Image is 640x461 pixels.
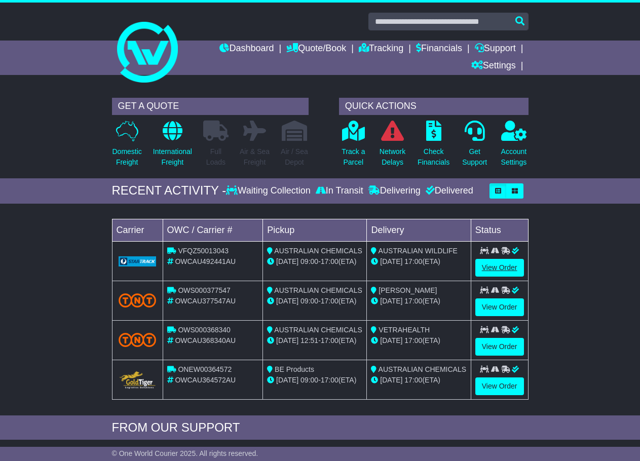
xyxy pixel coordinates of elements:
div: FROM OUR SUPPORT [112,420,529,435]
span: 09:00 [300,376,318,384]
span: [DATE] [276,297,298,305]
a: Quote/Book [286,41,346,58]
span: OWCAU377547AU [175,297,236,305]
span: OWS000377547 [178,286,231,294]
span: OWCAU492441AU [175,257,236,265]
span: AUSTRALIAN CHEMICALS [274,247,362,255]
div: Waiting Collection [226,185,313,197]
span: 17:00 [321,376,338,384]
p: International Freight [153,146,192,168]
span: [DATE] [276,376,298,384]
td: Pickup [263,219,367,241]
div: - (ETA) [267,375,362,386]
a: View Order [475,377,524,395]
span: ONEW00364572 [178,365,232,373]
a: Settings [471,58,516,75]
div: - (ETA) [267,335,362,346]
td: OWC / Carrier # [163,219,263,241]
p: Get Support [462,146,487,168]
span: [DATE] [380,257,402,265]
td: Status [471,219,528,241]
td: Carrier [112,219,163,241]
p: Domestic Freight [112,146,142,168]
span: 09:00 [300,257,318,265]
div: - (ETA) [267,296,362,306]
span: AUSTRALIAN WILDLIFE [379,247,458,255]
span: AUSTRALIAN CHEMICALS [379,365,466,373]
span: © One World Courier 2025. All rights reserved. [112,449,258,457]
a: GetSupport [462,120,487,173]
img: TNT_Domestic.png [119,333,157,347]
a: AccountSettings [501,120,528,173]
td: Delivery [367,219,471,241]
div: QUICK ACTIONS [339,98,529,115]
p: Track a Parcel [342,146,365,168]
a: Track aParcel [341,120,365,173]
img: TNT_Domestic.png [119,293,157,307]
div: Delivered [423,185,473,197]
span: OWS000368340 [178,326,231,334]
span: 09:00 [300,297,318,305]
a: DomesticFreight [112,120,142,173]
span: VFQZ50013043 [178,247,229,255]
span: [PERSON_NAME] [379,286,437,294]
a: Tracking [359,41,403,58]
p: Account Settings [501,146,527,168]
span: 17:00 [404,376,422,384]
a: View Order [475,338,524,356]
span: 17:00 [321,297,338,305]
span: [DATE] [380,297,402,305]
div: RECENT ACTIVITY - [112,183,227,198]
div: - (ETA) [267,256,362,267]
a: CheckFinancials [417,120,450,173]
img: Gold_Tiger.png [119,370,157,390]
p: Check Financials [418,146,449,168]
span: 17:00 [321,257,338,265]
div: GET A QUOTE [112,98,309,115]
span: AUSTRALIAN CHEMICALS [274,326,362,334]
a: Support [475,41,516,58]
span: [DATE] [276,336,298,344]
span: 17:00 [321,336,338,344]
span: 17:00 [404,336,422,344]
span: OWCAU364572AU [175,376,236,384]
span: [DATE] [380,376,402,384]
div: (ETA) [371,256,466,267]
span: AUSTRALIAN CHEMICALS [274,286,362,294]
img: GetCarrierServiceLogo [119,256,157,266]
div: In Transit [313,185,366,197]
span: VETRAHEALTH [379,326,430,334]
span: [DATE] [276,257,298,265]
p: Air / Sea Depot [281,146,308,168]
span: 17:00 [404,297,422,305]
span: 17:00 [404,257,422,265]
span: OWCAU368340AU [175,336,236,344]
a: InternationalFreight [153,120,193,173]
p: Full Loads [203,146,229,168]
a: NetworkDelays [379,120,406,173]
a: Financials [416,41,462,58]
a: View Order [475,259,524,277]
div: Delivering [366,185,423,197]
div: (ETA) [371,335,466,346]
div: (ETA) [371,296,466,306]
span: [DATE] [380,336,402,344]
span: BE Products [275,365,314,373]
a: View Order [475,298,524,316]
a: Dashboard [219,41,274,58]
p: Network Delays [380,146,405,168]
span: 12:51 [300,336,318,344]
p: Air & Sea Freight [240,146,270,168]
div: (ETA) [371,375,466,386]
